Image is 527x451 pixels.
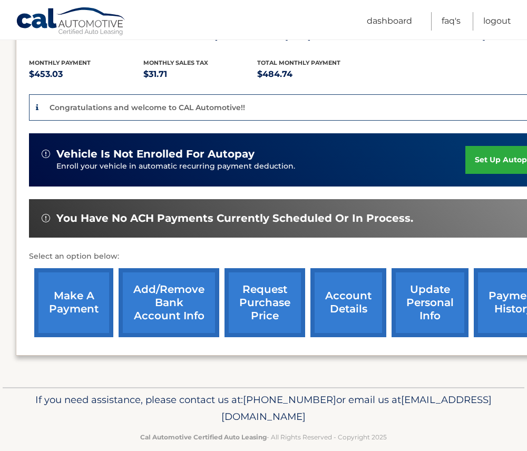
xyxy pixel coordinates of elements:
a: Dashboard [367,12,412,31]
p: $31.71 [143,67,258,82]
a: Add/Remove bank account info [119,268,219,337]
span: Monthly sales Tax [143,59,208,66]
p: $453.03 [29,67,143,82]
a: make a payment [34,268,113,337]
strong: Cal Automotive Certified Auto Leasing [140,433,267,441]
span: You have no ACH payments currently scheduled or in process. [56,212,413,225]
p: Enroll your vehicle in automatic recurring payment deduction. [56,161,465,172]
img: alert-white.svg [42,214,50,222]
a: update personal info [392,268,469,337]
p: - All Rights Reserved - Copyright 2025 [18,432,509,443]
p: $484.74 [257,67,372,82]
a: Logout [483,12,511,31]
p: If you need assistance, please contact us at: or email us at [18,391,509,425]
span: vehicle is not enrolled for autopay [56,148,255,161]
span: Total Monthly Payment [257,59,340,66]
a: account details [310,268,386,337]
img: alert-white.svg [42,150,50,158]
span: [PHONE_NUMBER] [243,394,336,406]
p: Congratulations and welcome to CAL Automotive!! [50,103,245,112]
span: Monthly Payment [29,59,91,66]
a: Cal Automotive [16,7,126,37]
a: FAQ's [442,12,461,31]
a: request purchase price [225,268,305,337]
